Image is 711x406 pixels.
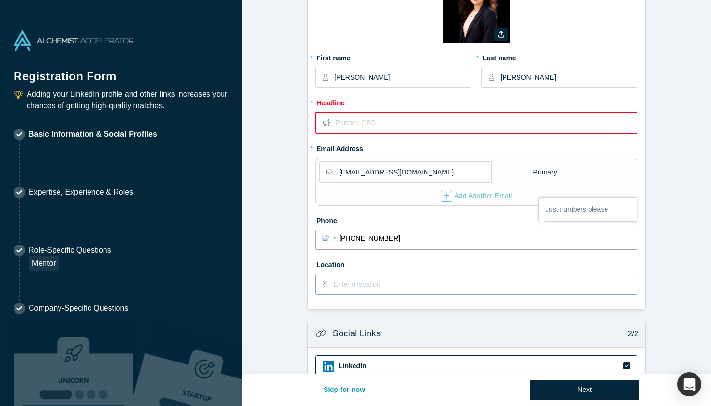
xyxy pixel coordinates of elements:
p: Basic Information & Social Profiles [29,129,157,140]
label: LinkedIn [338,361,367,371]
h3: Social Links [333,327,381,340]
label: Headline [315,95,637,108]
div: Add Another Email [441,190,512,202]
label: Email Address [315,141,363,154]
label: Location [315,257,637,270]
div: Mentor [29,256,59,271]
p: 2/2 [622,328,638,340]
input: Partner, CEO [336,113,636,133]
label: Phone [315,213,637,226]
button: Skip for now [313,380,376,400]
h1: Registration Form [14,58,228,85]
p: Adding your LinkedIn profile and other links increases your chances of getting high-quality matches. [27,88,228,112]
div: LinkedIn iconLinkedIn [315,355,637,401]
p: Company-Specific Questions [29,303,128,314]
p: Role-Specific Questions [29,245,111,256]
input: Enter a location [333,274,636,294]
div: Primary [533,164,558,181]
img: LinkedIn icon [323,361,334,372]
button: Next [530,380,639,400]
div: Just numbers please [539,198,637,221]
label: First name [315,50,471,63]
p: Expertise, Experience & Roles [29,187,133,198]
img: Alchemist Accelerator Logo [14,30,133,51]
label: Last name [481,50,637,63]
button: Add Another Email [440,189,513,202]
